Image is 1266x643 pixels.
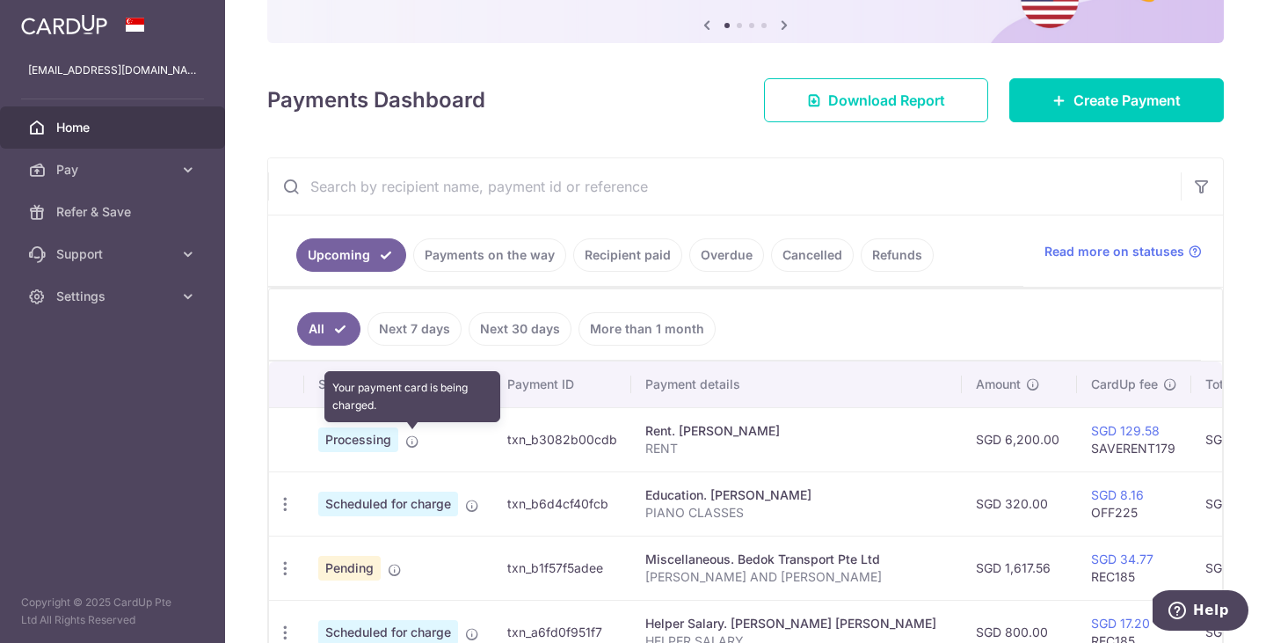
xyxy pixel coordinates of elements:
[962,471,1077,536] td: SGD 320.00
[1091,487,1144,502] a: SGD 8.16
[1044,243,1202,260] a: Read more on statuses
[493,471,631,536] td: txn_b6d4cf40fcb
[56,119,172,136] span: Home
[1091,552,1153,566] a: SGD 34.77
[1044,243,1184,260] span: Read more on statuses
[1205,376,1263,393] span: Total amt.
[1077,536,1191,600] td: REC185
[645,440,948,457] p: RENT
[1077,407,1191,471] td: SAVERENT179
[493,536,631,600] td: txn_b1f57f5adee
[367,312,462,346] a: Next 7 days
[56,203,172,221] span: Refer & Save
[318,492,458,516] span: Scheduled for charge
[645,551,948,568] div: Miscellaneous. Bedok Transport Pte Ltd
[962,536,1077,600] td: SGD 1,617.56
[318,556,381,581] span: Pending
[296,238,406,272] a: Upcoming
[1091,616,1150,631] a: SGD 17.20
[267,84,485,116] h4: Payments Dashboard
[493,407,631,471] td: txn_b3082b00cdb
[318,427,398,452] span: Processing
[318,376,356,393] span: Status
[573,238,682,272] a: Recipient paid
[413,238,566,272] a: Payments on the way
[861,238,934,272] a: Refunds
[324,371,500,422] div: Your payment card is being charged.
[645,422,948,440] div: Rent. [PERSON_NAME]
[645,615,948,632] div: Helper Salary. [PERSON_NAME] [PERSON_NAME]
[962,407,1077,471] td: SGD 6,200.00
[268,158,1181,215] input: Search by recipient name, payment id or reference
[828,90,945,111] span: Download Report
[645,504,948,522] p: PIANO CLASSES
[1153,590,1248,634] iframe: Opens a widget where you can find more information
[578,312,716,346] a: More than 1 month
[1091,423,1160,438] a: SGD 129.58
[689,238,764,272] a: Overdue
[771,238,854,272] a: Cancelled
[645,568,948,586] p: [PERSON_NAME] AND [PERSON_NAME]
[764,78,988,122] a: Download Report
[469,312,571,346] a: Next 30 days
[1091,376,1158,393] span: CardUp fee
[976,376,1021,393] span: Amount
[645,486,948,504] div: Education. [PERSON_NAME]
[493,362,631,407] th: Payment ID
[56,288,172,305] span: Settings
[1009,78,1224,122] a: Create Payment
[56,245,172,263] span: Support
[1077,471,1191,536] td: OFF225
[21,14,107,35] img: CardUp
[631,362,962,407] th: Payment details
[297,312,360,346] a: All
[56,161,172,179] span: Pay
[1073,90,1181,111] span: Create Payment
[28,62,197,79] p: [EMAIL_ADDRESS][DOMAIN_NAME]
